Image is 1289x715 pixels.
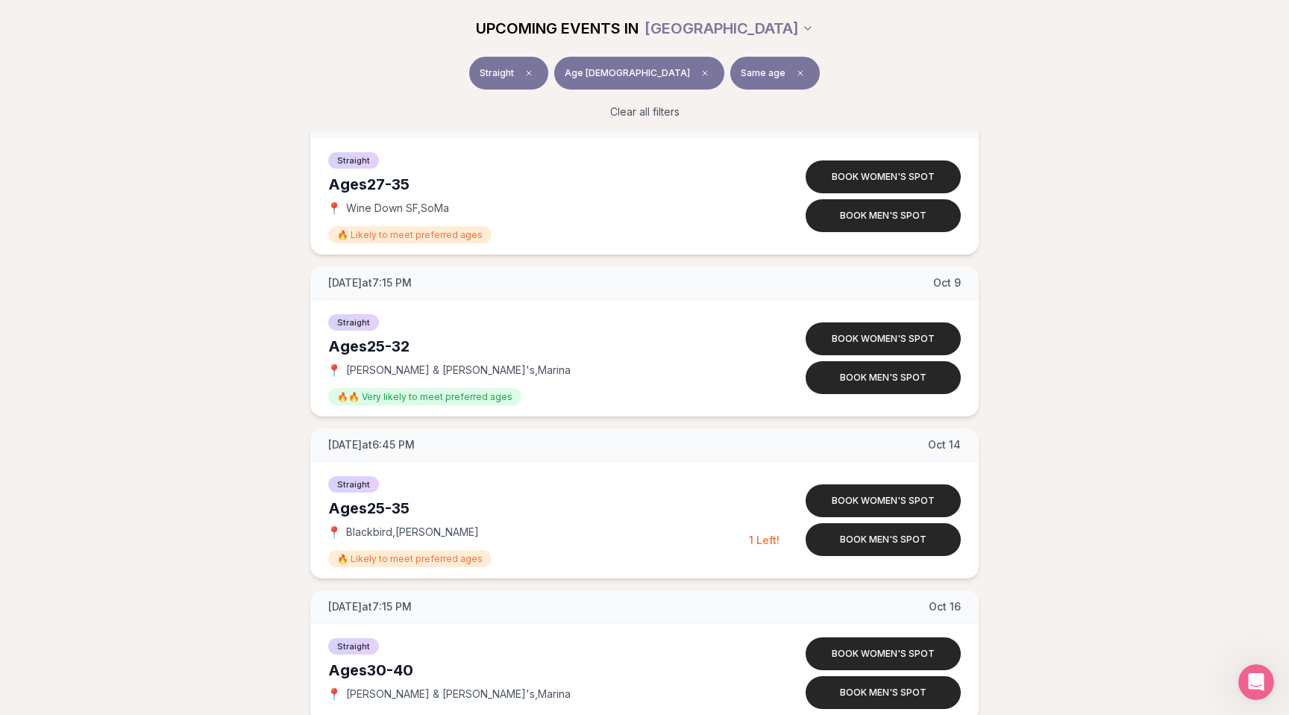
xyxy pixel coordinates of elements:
span: Straight [328,638,379,655]
button: Book women's spot [806,637,961,670]
span: Same age [741,67,785,79]
div: Ages 25-32 [328,336,749,357]
span: 🔥🔥 Very likely to meet preferred ages [328,388,521,405]
button: Book men's spot [806,676,961,709]
span: [DATE] at 7:15 PM [328,599,412,614]
span: Oct 16 [929,599,961,614]
span: 🔥 Likely to meet preferred ages [328,226,492,243]
button: Book men's spot [806,361,961,394]
button: [GEOGRAPHIC_DATA] [644,12,814,45]
span: Clear preference [791,64,809,82]
span: 📍 [328,526,340,538]
span: Straight [328,476,379,493]
span: UPCOMING EVENTS IN [476,18,639,39]
div: Ages 25-35 [328,498,749,519]
span: [DATE] at 6:45 PM [328,437,415,452]
div: Ages 30-40 [328,660,749,681]
span: Clear age [696,64,714,82]
span: 📍 [328,364,340,376]
button: StraightClear event type filter [469,57,548,90]
button: Book women's spot [806,160,961,193]
button: Same ageClear preference [730,57,820,90]
button: Age [DEMOGRAPHIC_DATA]Clear age [554,57,724,90]
button: Book women's spot [806,322,961,355]
iframe: Intercom live chat [1238,664,1274,700]
span: 📍 [328,202,340,214]
span: [DATE] at 7:15 PM [328,275,412,290]
button: Clear all filters [601,96,689,128]
span: 🔥 Likely to meet preferred ages [328,550,492,567]
span: Wine Down SF , SoMa [346,201,449,216]
span: Straight [480,67,514,79]
span: [PERSON_NAME] & [PERSON_NAME]'s , Marina [346,363,571,378]
span: 📍 [328,688,340,700]
span: Oct 9 [933,275,961,290]
span: Blackbird , [PERSON_NAME] [346,525,479,540]
button: Book men's spot [806,523,961,556]
span: 1 Left! [749,534,780,546]
span: Straight [328,314,379,331]
span: Clear event type filter [520,64,538,82]
span: Straight [328,152,379,169]
button: Book men's spot [806,199,961,232]
span: Oct 14 [928,437,961,452]
div: Ages 27-35 [328,174,749,195]
button: Book women's spot [806,484,961,517]
span: Age [DEMOGRAPHIC_DATA] [565,67,690,79]
span: [PERSON_NAME] & [PERSON_NAME]'s , Marina [346,687,571,702]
